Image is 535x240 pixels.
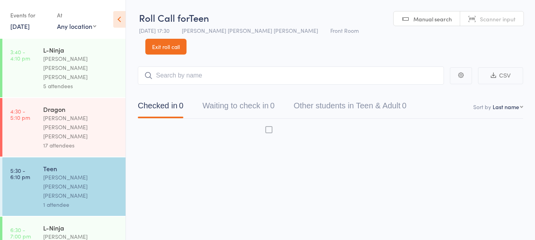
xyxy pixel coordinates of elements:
div: L-Ninja [43,223,119,232]
div: 5 attendees [43,81,119,91]
div: L-Ninja [43,45,119,54]
span: [PERSON_NAME] [PERSON_NAME] [PERSON_NAME] [182,26,318,34]
span: Front Room [330,26,359,34]
div: [PERSON_NAME] [PERSON_NAME] [PERSON_NAME] [43,113,119,141]
div: Last name [493,103,519,111]
input: Search by name [138,66,444,85]
button: Waiting to check in0 [202,97,274,118]
button: CSV [478,67,523,84]
a: Exit roll call [145,39,187,55]
button: Other students in Teen & Adult0 [293,97,406,118]
label: Sort by [473,103,491,111]
time: 6:30 - 7:00 pm [10,227,31,239]
span: Teen [189,11,209,24]
span: [DATE] 17:30 [139,26,169,34]
time: 3:40 - 4:10 pm [10,49,30,61]
div: At [57,9,96,22]
div: 0 [402,101,406,110]
a: 4:30 -5:10 pmDragon[PERSON_NAME] [PERSON_NAME] [PERSON_NAME]17 attendees [2,98,126,157]
div: Teen [43,164,119,173]
span: Manual search [413,15,452,23]
div: Dragon [43,105,119,113]
span: Scanner input [480,15,516,23]
div: Events for [10,9,49,22]
div: [PERSON_NAME] [PERSON_NAME] [PERSON_NAME] [43,54,119,81]
span: Roll Call for [139,11,189,24]
div: 17 attendees [43,141,119,150]
button: Checked in0 [138,97,183,118]
a: 5:30 -6:10 pmTeen[PERSON_NAME] [PERSON_NAME] [PERSON_NAME]1 attendee [2,157,126,216]
div: Any location [57,22,96,30]
div: 0 [179,101,183,110]
time: 5:30 - 6:10 pm [10,167,30,180]
div: 1 attendee [43,200,119,209]
div: [PERSON_NAME] [PERSON_NAME] [PERSON_NAME] [43,173,119,200]
time: 4:30 - 5:10 pm [10,108,30,121]
a: [DATE] [10,22,30,30]
div: 0 [270,101,274,110]
a: 3:40 -4:10 pmL-Ninja[PERSON_NAME] [PERSON_NAME] [PERSON_NAME]5 attendees [2,39,126,97]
